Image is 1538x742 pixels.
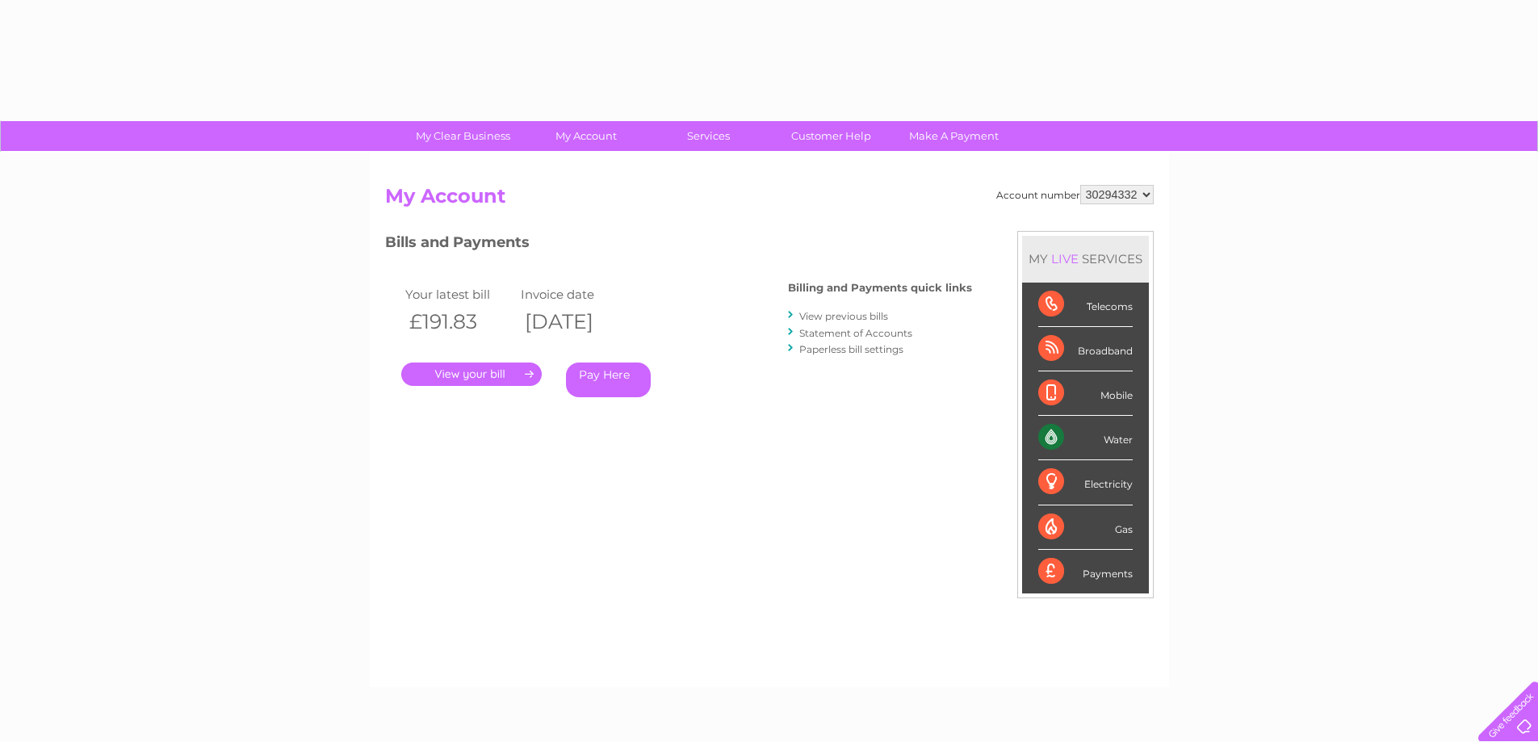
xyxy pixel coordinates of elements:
div: Telecoms [1038,283,1133,327]
h4: Billing and Payments quick links [788,282,972,294]
h2: My Account [385,185,1154,216]
div: LIVE [1048,251,1082,266]
a: Customer Help [765,121,898,151]
th: £191.83 [401,305,518,338]
a: Statement of Accounts [799,327,912,339]
a: Pay Here [566,363,651,397]
a: My Account [519,121,652,151]
div: Payments [1038,550,1133,593]
a: My Clear Business [396,121,530,151]
div: Electricity [1038,460,1133,505]
a: . [401,363,542,386]
td: Your latest bill [401,283,518,305]
div: Water [1038,416,1133,460]
div: MY SERVICES [1022,236,1149,282]
a: Paperless bill settings [799,343,903,355]
div: Account number [996,185,1154,204]
th: [DATE] [517,305,633,338]
div: Mobile [1038,371,1133,416]
div: Broadband [1038,327,1133,371]
a: Services [642,121,775,151]
a: Make A Payment [887,121,1020,151]
h3: Bills and Payments [385,231,972,259]
a: View previous bills [799,310,888,322]
div: Gas [1038,505,1133,550]
td: Invoice date [517,283,633,305]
